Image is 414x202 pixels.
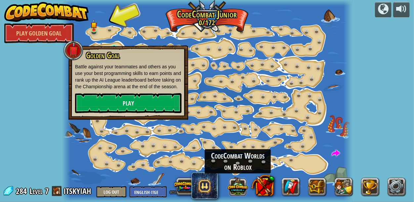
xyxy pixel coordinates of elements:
[205,149,271,173] div: CodeCombat Worlds on Roblox
[85,51,182,60] h3: Golden Goal
[75,93,182,113] a: Play
[45,186,49,196] span: 7
[97,186,126,197] button: Log Out
[91,19,97,31] img: level-banner-started.png
[16,186,29,196] span: 284
[63,186,93,196] a: ITSKYIAH
[4,23,74,43] a: Play Golden Goal
[4,2,89,22] img: CodeCombat - Learn how to code by playing a game
[393,2,410,18] button: Adjust volume
[29,186,43,197] span: Level
[75,63,182,90] p: Battle against your teammates and others as you use your best programming skills to earn points a...
[170,189,190,195] span: beta levels on
[375,2,392,18] button: Campaigns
